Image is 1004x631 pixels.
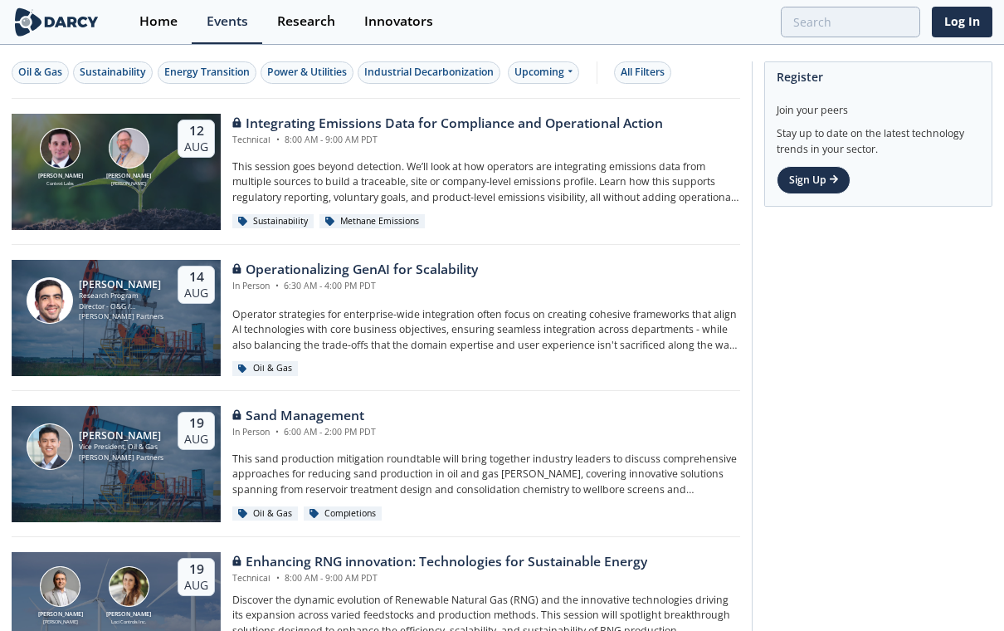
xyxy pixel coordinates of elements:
div: Aug [184,432,208,447]
div: Energy Transition [164,65,250,80]
span: • [272,280,281,291]
a: Ron Sasaki [PERSON_NAME] Vice President, Oil & Gas [PERSON_NAME] Partners 19 Aug Sand Management ... [12,406,740,522]
p: Operator strategies for enterprise-wide integration often focus on creating cohesive frameworks t... [232,307,740,353]
div: Events [207,15,248,28]
button: Industrial Decarbonization [358,61,500,84]
button: Oil & Gas [12,61,69,84]
div: Loci Controls Inc. [103,619,154,625]
div: Oil & Gas [232,506,298,521]
div: Completions [304,506,382,521]
div: [PERSON_NAME] Partners [79,311,163,322]
div: Technical 8:00 AM - 9:00 AM PDT [232,572,647,585]
div: Upcoming [508,61,580,84]
button: Energy Transition [158,61,256,84]
img: logo-wide.svg [12,7,101,37]
div: In Person 6:30 AM - 4:00 PM PDT [232,280,478,293]
a: Log In [932,7,992,37]
a: Sign Up [777,166,850,194]
div: Join your peers [777,91,980,118]
div: [PERSON_NAME] [35,619,86,625]
div: Operationalizing GenAI for Scalability [232,260,478,280]
span: • [272,426,281,438]
div: [PERSON_NAME] Partners [79,452,163,463]
div: Sand Management [232,406,376,426]
a: Nathan Brawn [PERSON_NAME] Context Labs Mark Gebbia [PERSON_NAME] [PERSON_NAME] 12 Aug Integratin... [12,114,740,230]
div: Sustainability [80,65,146,80]
img: Ron Sasaki [27,423,73,470]
div: Aug [184,286,208,301]
button: Sustainability [73,61,153,84]
div: Oil & Gas [232,361,298,376]
div: Enhancing RNG innovation: Technologies for Sustainable Energy [232,552,647,572]
p: This sand production mitigation roundtable will bring together industry leaders to discuss compre... [232,452,740,497]
div: [PERSON_NAME] [103,172,154,181]
div: [PERSON_NAME] [35,172,86,181]
a: Sami Sultan [PERSON_NAME] Research Program Director - O&G / Sustainability [PERSON_NAME] Partners... [12,260,740,376]
span: • [273,572,282,584]
div: Methane Emissions [319,214,425,229]
div: Register [777,62,980,91]
div: [PERSON_NAME] [79,279,163,291]
div: Vice President, Oil & Gas [79,442,163,452]
div: Context Labs [35,180,86,187]
img: Sami Sultan [27,277,73,324]
img: Nicole Neff [109,566,149,607]
div: Sustainability [232,214,314,229]
div: [PERSON_NAME] [103,610,154,619]
div: 12 [184,123,208,139]
div: Technical 8:00 AM - 9:00 AM PDT [232,134,663,147]
span: • [273,134,282,145]
div: Innovators [364,15,433,28]
div: [PERSON_NAME] [79,430,163,442]
div: Aug [184,578,208,593]
img: Amir Akbari [40,566,80,607]
div: Power & Utilities [267,65,347,80]
div: Aug [184,139,208,154]
img: Nathan Brawn [40,128,80,169]
input: Advanced Search [781,7,920,37]
div: 14 [184,269,208,286]
div: All Filters [621,65,665,80]
div: Research Program Director - O&G / Sustainability [79,291,163,311]
div: Integrating Emissions Data for Compliance and Operational Action [232,114,663,134]
div: Industrial Decarbonization [364,65,494,80]
div: Oil & Gas [18,65,62,80]
div: 19 [184,561,208,578]
p: This session goes beyond detection. We’ll look at how operators are integrating emissions data fr... [232,159,740,205]
div: Stay up to date on the latest technology trends in your sector. [777,118,980,157]
img: Mark Gebbia [109,128,149,169]
div: [PERSON_NAME] [35,610,86,619]
div: In Person 6:00 AM - 2:00 PM PDT [232,426,376,439]
div: Research [277,15,335,28]
div: [PERSON_NAME] [103,180,154,187]
button: Power & Utilities [261,61,353,84]
div: Home [139,15,178,28]
div: 19 [184,415,208,432]
button: All Filters [614,61,671,84]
